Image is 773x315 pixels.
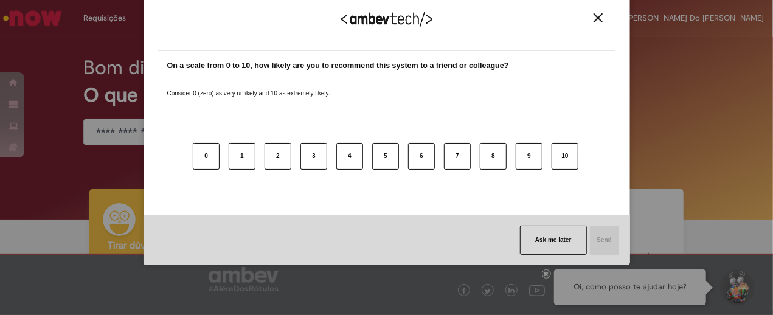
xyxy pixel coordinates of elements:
button: 5 [372,143,399,170]
button: 9 [516,143,542,170]
label: Consider 0 (zero) as very unlikely and 10 as extremely likely. [167,75,330,98]
button: 3 [300,143,327,170]
button: 4 [336,143,363,170]
button: 6 [408,143,435,170]
button: 0 [193,143,220,170]
img: Close [594,13,603,22]
button: 1 [229,143,255,170]
button: 2 [265,143,291,170]
button: 7 [444,143,471,170]
button: 8 [480,143,507,170]
button: Ask me later [520,226,586,255]
button: 10 [552,143,578,170]
button: Close [590,13,606,23]
img: Logo Ambevtech [341,12,432,27]
label: On a scale from 0 to 10, how likely are you to recommend this system to a friend or colleague? [167,60,509,72]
